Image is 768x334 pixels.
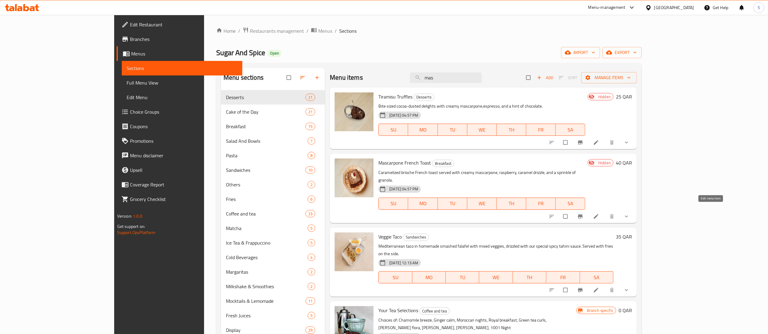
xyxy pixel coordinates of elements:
[117,222,145,230] span: Get support on:
[305,123,315,130] div: items
[221,294,325,308] div: Mocktails & Lemomade11
[117,46,242,61] a: Menus
[605,210,620,223] button: delete
[130,21,237,28] span: Edit Restaurant
[607,49,637,56] span: export
[411,125,435,134] span: MO
[408,124,438,136] button: MO
[226,210,305,217] span: Coffee and tea
[117,212,132,220] span: Version:
[593,139,600,145] a: Edit menu item
[122,75,242,90] a: Full Menu View
[122,90,242,105] a: Edit Menu
[497,124,526,136] button: TH
[305,210,315,217] div: items
[378,102,585,110] p: Bite sized cocoa-dusted delights with creamy mascarpone,espresso, and a hint of chocolate.
[306,327,315,333] span: 29
[226,297,305,305] span: Mocktails & Lemomade
[226,312,308,319] span: Fresh Juices
[581,72,637,83] button: Manage items
[226,195,308,203] div: Fries
[130,108,237,115] span: Choice Groups
[555,73,581,82] span: Select section first
[535,73,555,82] button: Add
[226,283,308,290] span: Milkshake & Smoothies
[305,108,315,115] div: items
[308,182,315,188] span: 2
[296,71,310,84] span: Sort sections
[561,47,600,58] button: import
[305,326,315,334] div: items
[467,198,497,210] button: WE
[574,210,588,223] button: Branch-specific-item
[221,148,325,163] div: Pasta8
[526,198,556,210] button: FR
[221,265,325,279] div: Margaritas2
[378,158,431,167] span: Mascarpone French Toast
[535,73,555,82] span: Add item
[537,74,553,81] span: Add
[330,73,363,82] h2: Menu items
[224,73,264,82] h2: Menu sections
[387,186,421,192] span: [DATE] 04:57 PM
[403,234,429,241] div: Sandwiches
[221,90,325,105] div: Desserts21
[499,199,524,208] span: TH
[410,72,482,83] input: search
[226,326,305,334] span: Display
[420,308,449,315] span: Coffee and tea
[226,137,308,145] span: Salad And Bowls
[574,136,588,149] button: Branch-specific-item
[306,167,315,173] span: 10
[221,308,325,323] div: Fresh Juices5
[308,313,315,319] span: 5
[226,254,308,261] div: Cold Beverages
[438,124,467,136] button: TU
[226,225,308,232] div: Matcha
[482,273,510,282] span: WE
[378,306,418,315] span: Your Tea Selections
[381,199,406,208] span: SU
[414,94,434,101] div: Desserts
[308,153,315,159] span: 8
[556,198,585,210] button: SA
[306,95,315,100] span: 21
[408,198,438,210] button: MO
[623,287,630,293] svg: Show Choices
[221,119,325,134] div: Breakfast15
[117,177,242,192] a: Coverage Report
[308,239,315,246] div: items
[623,213,630,219] svg: Show Choices
[308,137,315,145] div: items
[117,229,156,236] a: Support.OpsPlatform
[378,198,408,210] button: SU
[381,125,406,134] span: SU
[117,32,242,46] a: Branches
[335,232,374,271] img: Veggie Taco
[308,268,315,276] div: items
[226,166,305,174] span: Sandwiches
[308,196,315,202] span: 6
[654,4,694,11] div: [GEOGRAPHIC_DATA]
[378,169,585,184] p: Caramelized brioche French toast served with creamy mascarpone, raspberry, caramel drizzle, and a...
[602,47,642,58] button: export
[122,61,242,75] a: Sections
[130,166,237,174] span: Upsell
[130,195,237,203] span: Grocery Checklist
[412,271,446,283] button: MO
[545,136,560,149] button: sort-choices
[446,271,479,283] button: TU
[438,198,467,210] button: TU
[414,94,434,101] span: Desserts
[387,112,421,118] span: [DATE] 04:57 PM
[403,234,428,241] span: Sandwiches
[440,125,465,134] span: TU
[117,134,242,148] a: Promotions
[620,283,634,297] button: show more
[308,254,315,261] div: items
[308,152,315,159] div: items
[226,94,305,101] div: Desserts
